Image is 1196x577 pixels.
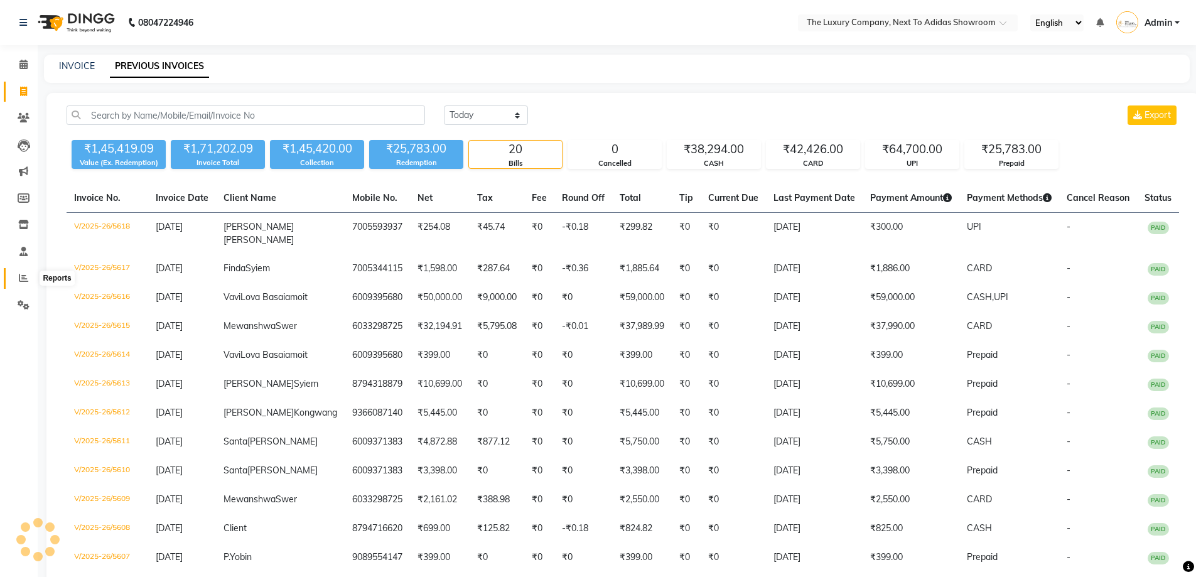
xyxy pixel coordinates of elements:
td: ₹0 [672,543,701,572]
td: ₹5,795.08 [470,312,524,341]
td: ₹3,398.00 [612,456,672,485]
div: ₹64,700.00 [866,141,959,158]
td: ₹0 [672,341,701,370]
td: ₹300.00 [863,213,959,255]
td: ₹399.00 [863,341,959,370]
td: -₹0.18 [554,514,612,543]
td: [DATE] [766,456,863,485]
td: V/2025-26/5612 [67,399,148,428]
div: Invoice Total [171,158,265,168]
span: - [1067,551,1070,563]
td: ₹0 [524,485,554,514]
td: [DATE] [766,428,863,456]
span: Invoice Date [156,192,208,203]
span: Client [224,522,247,534]
span: PAID [1148,436,1169,449]
td: ₹2,550.00 [863,485,959,514]
td: ₹699.00 [410,514,470,543]
td: ₹0 [701,543,766,572]
td: ₹388.98 [470,485,524,514]
td: -₹0.36 [554,254,612,283]
span: Santa [224,436,247,447]
span: Net [418,192,433,203]
td: 9089554147 [345,543,410,572]
td: ₹0 [470,370,524,399]
div: ₹1,71,202.09 [171,140,265,158]
a: INVOICE [59,60,95,72]
td: V/2025-26/5607 [67,543,148,572]
td: ₹5,750.00 [612,428,672,456]
span: [DATE] [156,436,183,447]
td: [DATE] [766,399,863,428]
span: - [1067,291,1070,303]
td: ₹45.74 [470,213,524,255]
span: [PERSON_NAME] [224,234,294,245]
span: - [1067,320,1070,332]
td: ₹59,000.00 [612,283,672,312]
td: 6033298725 [345,312,410,341]
div: ₹25,783.00 [965,141,1058,158]
td: 7005344115 [345,254,410,283]
td: V/2025-26/5617 [67,254,148,283]
td: ₹0 [672,456,701,485]
td: -₹0.18 [554,213,612,255]
span: [DATE] [156,320,183,332]
td: ₹0 [470,341,524,370]
td: -₹0.01 [554,312,612,341]
td: ₹0 [524,254,554,283]
td: ₹825.00 [863,514,959,543]
span: PAID [1148,552,1169,564]
div: ₹1,45,420.00 [270,140,364,158]
span: Last Payment Date [773,192,855,203]
td: ₹0 [554,428,612,456]
span: - [1067,349,1070,360]
td: ₹399.00 [410,341,470,370]
span: CARD [967,320,992,332]
span: [DATE] [156,291,183,303]
span: [DATE] [156,378,183,389]
td: ₹0 [672,370,701,399]
span: Finda [224,262,245,274]
b: 08047224946 [138,5,193,40]
div: Prepaid [965,158,1058,169]
td: [DATE] [766,283,863,312]
td: V/2025-26/5618 [67,213,148,255]
td: ₹0 [554,399,612,428]
span: CASH [967,522,992,534]
span: Status [1145,192,1172,203]
span: Prepaid [967,465,998,476]
td: ₹125.82 [470,514,524,543]
td: ₹0 [672,213,701,255]
span: CARD [967,262,992,274]
a: PREVIOUS INVOICES [110,55,209,78]
span: - [1067,465,1070,476]
td: 7005593937 [345,213,410,255]
td: ₹0 [701,341,766,370]
span: - [1067,522,1070,534]
span: - [1067,262,1070,274]
td: V/2025-26/5611 [67,428,148,456]
span: PAID [1148,292,1169,305]
span: Santa [224,465,247,476]
td: [DATE] [766,514,863,543]
td: ₹10,699.00 [863,370,959,399]
span: PAID [1148,494,1169,507]
td: ₹1,598.00 [410,254,470,283]
td: ₹0 [701,485,766,514]
span: Prepaid [967,407,998,418]
div: Reports [40,271,74,286]
span: [DATE] [156,262,183,274]
span: P. [224,551,230,563]
td: ₹59,000.00 [863,283,959,312]
td: V/2025-26/5615 [67,312,148,341]
span: - [1067,436,1070,447]
td: V/2025-26/5608 [67,514,148,543]
span: Mewanshwa [224,320,276,332]
span: Fee [532,192,547,203]
td: ₹0 [554,456,612,485]
div: Redemption [369,158,463,168]
span: Lova Basaiamoit [240,291,308,303]
span: PAID [1148,465,1169,478]
div: Cancelled [568,158,661,169]
span: [DATE] [156,349,183,360]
